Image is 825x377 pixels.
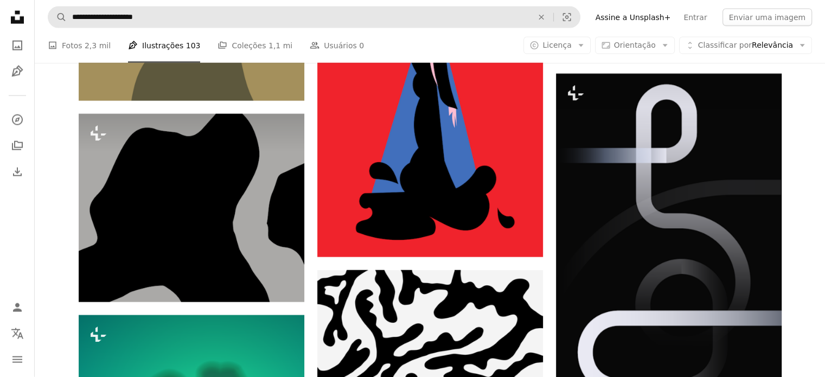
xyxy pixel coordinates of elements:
[677,9,713,26] a: Entrar
[7,61,28,82] a: Ilustrações
[48,7,67,28] button: Pesquise na Unsplash
[268,40,292,52] span: 1,1 mi
[7,323,28,344] button: Idioma
[595,37,675,54] button: Orientação
[523,37,590,54] button: Licença
[85,40,111,52] span: 2,3 mil
[698,41,752,49] span: Classificar por
[542,41,571,49] span: Licença
[48,28,111,63] a: Fotos 2,3 mil
[79,114,304,302] img: Manchas pretas em um fundo cinza claro.
[529,7,553,28] button: Limpar
[359,40,364,52] span: 0
[79,203,304,213] a: Manchas pretas em um fundo cinza claro.
[48,7,580,28] form: Pesquise conteúdo visual em todo o site
[556,234,782,244] a: Linhas brancas abstratas em um fundo preto
[7,109,28,131] a: Explorar
[7,161,28,183] a: Histórico de downloads
[679,37,812,54] button: Classificar porRelevância
[218,28,292,63] a: Coleções 1,1 mi
[554,7,580,28] button: Pesquisa visual
[722,9,812,26] button: Enviar uma imagem
[7,297,28,318] a: Entrar / Cadastrar-se
[7,35,28,56] a: Fotos
[7,7,28,30] a: Início — Unsplash
[589,9,677,26] a: Assine a Unsplash+
[698,40,793,51] span: Relevância
[7,135,28,157] a: Coleções
[317,111,543,121] a: Um homem sentado no chão em frente a um fundo vermelho
[310,28,364,63] a: Usuários 0
[614,41,656,49] span: Orientação
[7,349,28,370] button: Menu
